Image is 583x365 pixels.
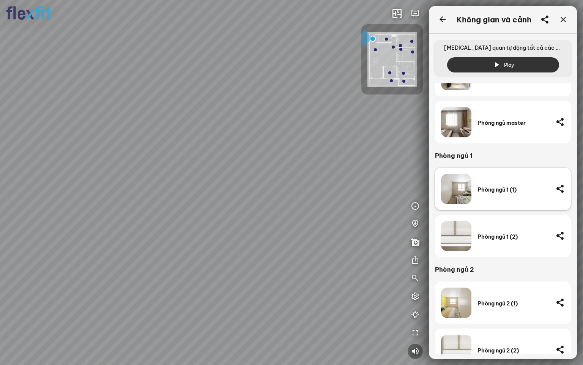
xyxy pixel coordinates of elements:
div: Phòng ngủ 1 (2) [477,233,550,240]
div: Phòng ngủ 2 (1) [477,300,550,307]
div: Phòng ngủ 1 (1) [477,186,550,193]
span: [MEDICAL_DATA] quan tự động tất cả các không gian [438,40,568,57]
div: Phòng ngủ master [477,120,550,126]
div: Phòng ngủ 2 [435,265,559,274]
button: Play [447,57,559,72]
div: Phòng ngủ 2 (2) [477,347,550,354]
div: Phòng ngủ 1 [435,151,559,160]
div: Không gian và cảnh [457,15,531,24]
span: Play [504,61,514,69]
img: logo [6,6,52,20]
img: Flexfit_Apt1_M__JKL4XAWR2ATG.png [367,32,417,87]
